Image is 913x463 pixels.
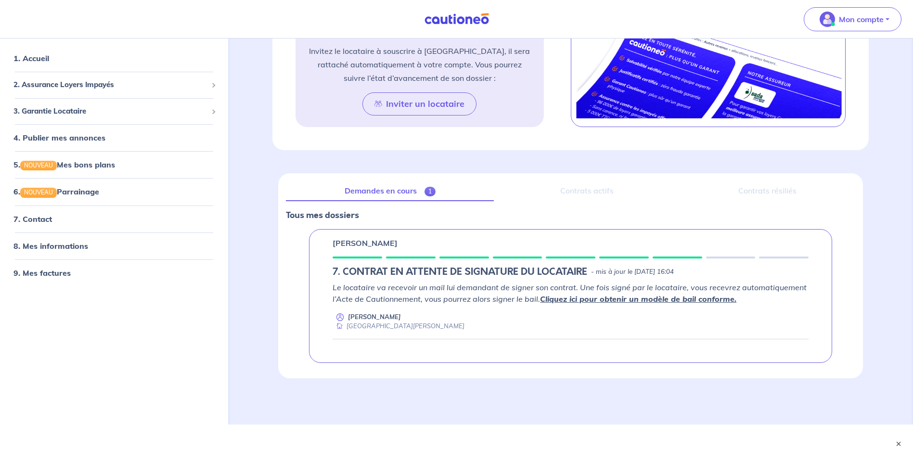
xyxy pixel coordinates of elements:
[333,237,398,249] p: [PERSON_NAME]
[13,160,115,169] a: 5.NOUVEAUMes bons plans
[13,79,207,90] span: 2. Assurance Loyers Impayés
[362,92,476,116] button: Inviter un locataire
[4,102,224,121] div: 3. Garantie Locataire
[13,214,52,224] a: 7. Contact
[13,268,71,278] a: 9. Mes factures
[4,236,224,256] div: 8. Mes informations
[13,106,207,117] span: 3. Garantie Locataire
[286,209,855,221] p: Tous mes dossiers
[894,439,903,449] button: ×
[4,209,224,229] div: 7. Contact
[4,182,224,201] div: 6.NOUVEAUParrainage
[424,187,436,196] span: 1
[804,7,901,31] button: illu_account_valid_menu.svgMon compte
[13,53,49,63] a: 1. Accueil
[540,294,736,304] a: Cliquez ici pour obtenir un modèle de bail conforme.
[4,155,224,174] div: 5.NOUVEAUMes bons plans
[348,312,401,322] p: [PERSON_NAME]
[13,241,88,251] a: 8. Mes informations
[591,267,674,277] p: - mis à jour le [DATE] 16:04
[820,12,835,27] img: illu_account_valid_menu.svg
[333,266,809,278] div: state: RENTER-PAYMENT-METHOD-IN-PROGRESS, Context: IN-LANDLORD,IS-GL-CAUTION-IN-LANDLORD
[333,322,464,331] div: [GEOGRAPHIC_DATA][PERSON_NAME]
[839,13,884,25] p: Mon compte
[333,266,587,278] h5: 7. CONTRAT EN ATTENTE DE SIGNATURE DU LOCATAIRE
[4,49,224,68] div: 1. Accueil
[4,76,224,94] div: 2. Assurance Loyers Impayés
[13,133,105,142] a: 4. Publier mes annonces
[4,263,224,283] div: 9. Mes factures
[333,283,807,304] em: Le locataire va recevoir un mail lui demandant de signer son contrat. Une fois signé par le locat...
[13,187,99,196] a: 6.NOUVEAUParrainage
[286,181,494,201] a: Demandes en cours1
[307,44,532,85] p: Invitez le locataire à souscrire à [GEOGRAPHIC_DATA], il sera rattaché automatiquement à votre co...
[4,128,224,147] div: 4. Publier mes annonces
[421,13,493,25] img: Cautioneo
